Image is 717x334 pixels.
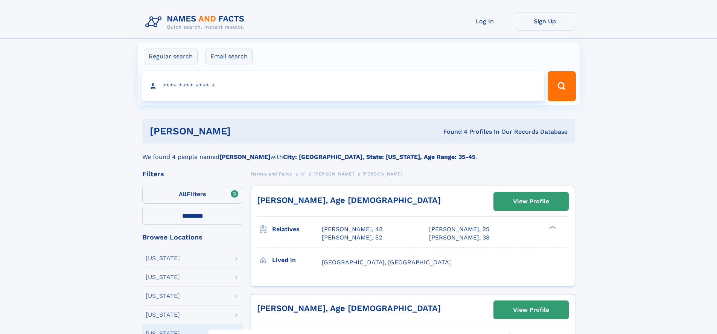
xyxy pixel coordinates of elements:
[494,192,568,210] a: View Profile
[150,127,337,136] h1: [PERSON_NAME]
[179,191,187,198] span: All
[251,169,292,178] a: Names and Facts
[142,186,243,204] label: Filters
[257,195,441,205] a: [PERSON_NAME], Age [DEMOGRAPHIC_DATA]
[429,233,490,242] a: [PERSON_NAME], 38
[513,301,549,319] div: View Profile
[314,171,354,177] span: [PERSON_NAME]
[257,303,441,313] a: [PERSON_NAME], Age [DEMOGRAPHIC_DATA]
[146,293,180,299] div: [US_STATE]
[322,259,451,266] span: [GEOGRAPHIC_DATA], [GEOGRAPHIC_DATA]
[146,255,180,261] div: [US_STATE]
[272,223,322,236] h3: Relatives
[314,169,354,178] a: [PERSON_NAME]
[142,234,243,241] div: Browse Locations
[146,274,180,280] div: [US_STATE]
[283,153,475,160] b: City: [GEOGRAPHIC_DATA], State: [US_STATE], Age Range: 35-45
[300,169,305,178] a: W
[300,171,305,177] span: W
[513,193,549,210] div: View Profile
[142,143,575,162] div: We found 4 people named with .
[429,225,489,233] a: [PERSON_NAME], 25
[455,12,515,31] a: Log In
[146,312,180,318] div: [US_STATE]
[142,12,251,32] img: Logo Names and Facts
[322,225,383,233] a: [PERSON_NAME], 48
[144,49,198,64] label: Regular search
[362,171,403,177] span: [PERSON_NAME]
[494,301,568,319] a: View Profile
[206,49,253,64] label: Email search
[322,233,382,242] a: [PERSON_NAME], 52
[272,254,322,267] h3: Lived in
[548,71,575,101] button: Search Button
[142,171,243,177] div: Filters
[142,71,545,101] input: search input
[337,128,568,136] div: Found 4 Profiles In Our Records Database
[515,12,575,31] a: Sign Up
[219,153,270,160] b: [PERSON_NAME]
[547,225,556,230] div: ❯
